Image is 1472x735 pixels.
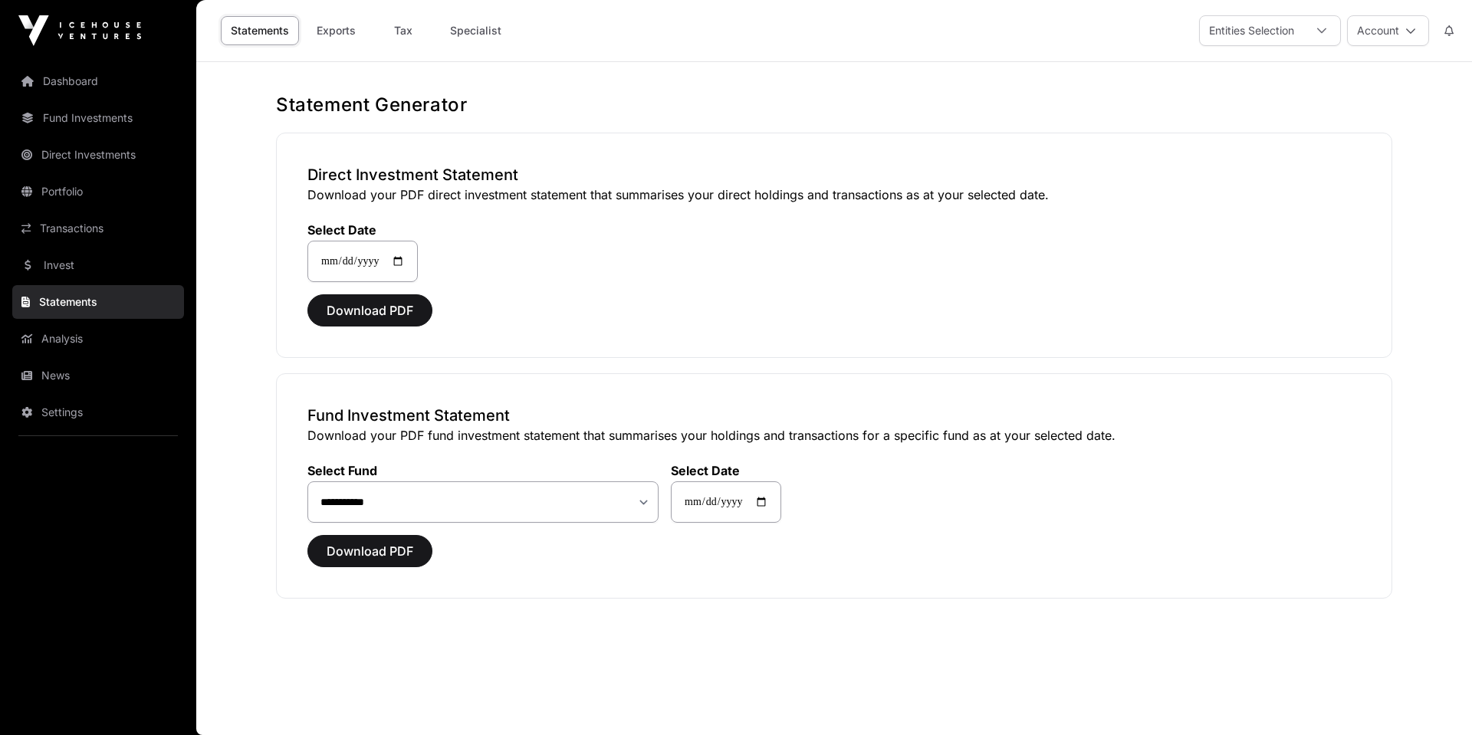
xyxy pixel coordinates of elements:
[307,294,432,326] button: Download PDF
[327,301,413,320] span: Download PDF
[307,463,659,478] label: Select Fund
[12,248,184,282] a: Invest
[12,322,184,356] a: Analysis
[12,138,184,172] a: Direct Investments
[440,16,511,45] a: Specialist
[307,426,1361,445] p: Download your PDF fund investment statement that summarises your holdings and transactions for a ...
[307,185,1361,204] p: Download your PDF direct investment statement that summarises your direct holdings and transactio...
[12,101,184,135] a: Fund Investments
[1395,661,1472,735] iframe: Chat Widget
[18,15,141,46] img: Icehouse Ventures Logo
[307,164,1361,185] h3: Direct Investment Statement
[1200,16,1303,45] div: Entities Selection
[327,542,413,560] span: Download PDF
[12,285,184,319] a: Statements
[305,16,366,45] a: Exports
[276,93,1392,117] h1: Statement Generator
[307,535,432,567] button: Download PDF
[307,222,418,238] label: Select Date
[671,463,781,478] label: Select Date
[307,405,1361,426] h3: Fund Investment Statement
[307,550,432,566] a: Download PDF
[373,16,434,45] a: Tax
[12,175,184,208] a: Portfolio
[1347,15,1429,46] button: Account
[12,395,184,429] a: Settings
[221,16,299,45] a: Statements
[12,212,184,245] a: Transactions
[307,310,432,325] a: Download PDF
[12,64,184,98] a: Dashboard
[12,359,184,392] a: News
